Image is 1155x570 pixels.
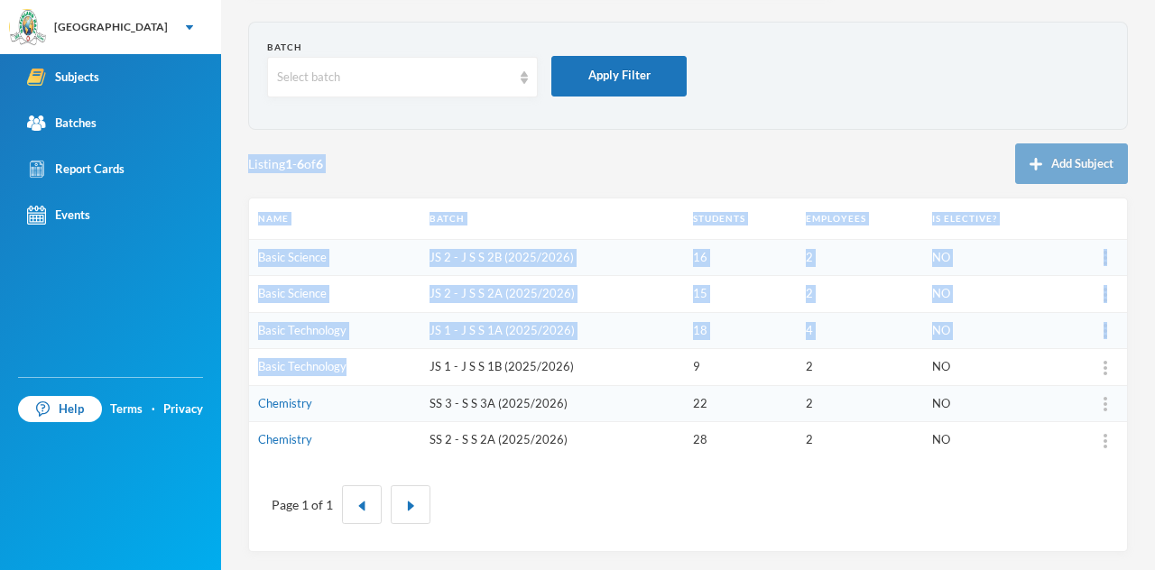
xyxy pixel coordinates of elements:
[110,400,143,418] a: Terms
[277,69,512,87] div: Select batch
[1104,361,1107,375] img: more_vert
[27,206,90,225] div: Events
[420,385,684,422] td: SS 3 - S S 3A (2025/2026)
[684,385,798,422] td: 22
[684,239,798,276] td: 16
[923,312,1057,349] td: NO
[27,68,99,87] div: Subjects
[420,198,684,239] th: Batch
[18,396,102,423] a: Help
[420,422,684,458] td: SS 2 - S S 2A (2025/2026)
[923,385,1057,422] td: NO
[797,276,923,313] td: 2
[1104,288,1107,302] img: more_vert
[54,19,168,35] div: [GEOGRAPHIC_DATA]
[10,10,46,46] img: logo
[420,276,684,313] td: JS 2 - J S S 2A (2025/2026)
[1015,143,1128,184] button: Add Subject
[316,156,323,171] b: 6
[923,276,1057,313] td: NO
[420,349,684,386] td: JS 1 - J S S 1B (2025/2026)
[420,312,684,349] td: JS 1 - J S S 1A (2025/2026)
[684,276,798,313] td: 15
[163,400,203,418] a: Privacy
[797,239,923,276] td: 2
[1104,397,1107,411] img: more_vert
[797,349,923,386] td: 2
[923,239,1057,276] td: NO
[272,495,333,514] div: Page 1 of 1
[684,198,798,239] th: Students
[923,349,1057,386] td: NO
[797,385,923,422] td: 2
[258,359,346,373] a: Basic Technology
[1104,324,1107,338] img: more_vert
[285,156,292,171] b: 1
[420,239,684,276] td: JS 2 - J S S 2B (2025/2026)
[248,154,323,173] span: Listing - of
[923,422,1057,458] td: NO
[267,41,538,54] div: Batch
[1104,251,1107,265] img: more_vert
[551,56,687,97] button: Apply Filter
[923,198,1057,239] th: Is Elective?
[297,156,304,171] b: 6
[684,312,798,349] td: 18
[1104,434,1107,448] img: more_vert
[249,198,420,239] th: Name
[258,396,312,410] a: Chemistry
[27,114,97,133] div: Batches
[797,198,923,239] th: Employees
[684,349,798,386] td: 9
[684,422,798,458] td: 28
[27,160,125,179] div: Report Cards
[152,400,155,418] div: ·
[797,312,923,349] td: 4
[797,422,923,458] td: 2
[258,432,312,446] a: Chemistry
[258,323,346,337] a: Basic Technology
[258,250,327,264] a: Basic Science
[258,286,327,300] a: Basic Science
